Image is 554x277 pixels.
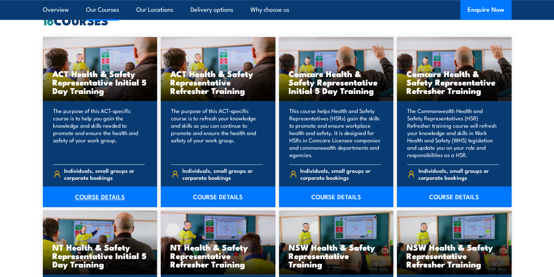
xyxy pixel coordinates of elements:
[52,243,148,268] h3: NT Health & Safety Representative Initial 5 Day Training
[53,107,145,158] p: The purpose of this ACT-specific course is to help you gain the knowledge and skills needed to pr...
[43,15,512,25] h2: COURSES
[289,107,381,158] p: This course helps Health and Safety Representatives (HSRs) gain the skills to promote and ensure ...
[397,186,512,207] a: COURSE DETAILS
[407,107,499,158] p: The Commonwealth Health and Safety Representatives (HSR) Refresher training course will refresh y...
[43,11,54,29] strong: 16
[419,167,499,181] span: Individuals, small groups or corporate bookings
[406,69,502,95] h3: Comcare Health & Safety Representative Refresher Training
[52,69,148,95] h3: ACT Health & Safety Representative Initial 5 Day Training
[300,167,381,181] span: Individuals, small groups or corporate bookings
[43,186,157,207] a: COURSE DETAILS
[161,186,275,207] a: COURSE DETAILS
[64,167,145,181] span: Individuals, small groups or corporate bookings
[289,243,384,268] h3: NSW Health & Safety Representative Training
[170,69,266,95] h3: ACT Health & Safety Representative Refresher Training
[170,243,266,268] h3: NT Health & Safety Representative Refresher Training
[406,243,502,268] h3: NSW Health & Safety Representative Refresher Training
[182,167,263,181] span: Individuals, small groups or corporate bookings
[289,69,384,95] h3: Comcare Health & Safety Representative Initial 5 Day Training
[279,186,394,207] a: COURSE DETAILS
[171,107,263,158] p: The purpose of this ACT-specific course is to refresh your knowledge and skills so you can contin...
